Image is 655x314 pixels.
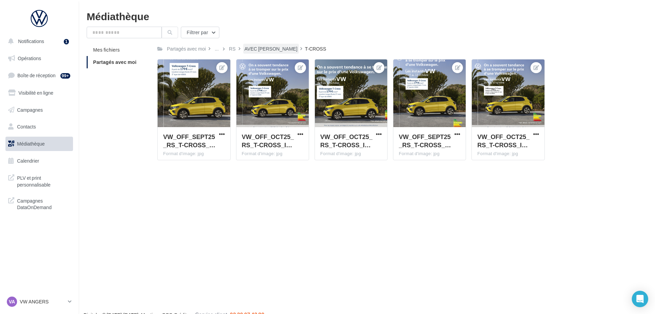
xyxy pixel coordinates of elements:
button: Notifications 1 [4,34,72,49]
div: ... [213,44,220,54]
a: Campagnes DataOnDemand [4,193,74,214]
div: 99+ [60,73,70,79]
a: Opérations [4,51,74,66]
div: Partagés avec moi [167,45,206,52]
div: Format d'image: jpg [477,151,539,157]
span: VW_OFF_SEPT25_RS_T-CROSS_InstantVW_1920X1080 [163,133,215,149]
p: VW ANGERS [20,298,65,305]
span: Opérations [18,55,41,61]
a: Calendrier [4,154,74,168]
div: RS [229,45,235,52]
div: Médiathèque [87,11,647,21]
a: PLV et print personnalisable [4,170,74,191]
a: Médiathèque [4,137,74,151]
div: T-CROSS [305,45,326,52]
span: Campagnes DataOnDemand [17,196,70,211]
a: Boîte de réception99+ [4,68,74,83]
span: Calendrier [17,158,39,164]
span: Notifications [18,38,44,44]
span: PLV et print personnalisable [17,173,70,188]
div: Format d'image: jpg [163,151,224,157]
span: Médiathèque [17,141,45,147]
span: VW_OFF_OCT25_RS_T-CROSS_InstantVW_GMB_720X720 [477,133,529,149]
a: Contacts [4,120,74,134]
span: VW_OFF_SEPT25_RS_T-CROSS_InstantVW1080X1350 [399,133,451,149]
span: Visibilité en ligne [18,90,53,96]
div: Format d'image: jpg [320,151,382,157]
button: Filtrer par [181,27,219,38]
a: Campagnes [4,103,74,117]
a: Visibilité en ligne [4,86,74,100]
span: Mes fichiers [93,47,120,53]
span: VW_OFF_OCT25_RS_T-CROSS_InstantVW_GMB_1740X1300 [320,133,373,149]
div: Format d'image: jpg [242,151,303,157]
a: VA VW ANGERS [5,295,73,308]
span: Campagnes [17,107,43,112]
span: Boîte de réception [17,72,56,78]
div: AVEC [PERSON_NAME] [245,45,297,52]
div: 1 [64,39,69,44]
span: Partagés avec moi [93,59,136,65]
span: VW_OFF_OCT25_RS_T-CROSS_InstantVW_CARRE [242,133,294,149]
div: Open Intercom Messenger [632,291,648,307]
div: Format d'image: jpg [399,151,460,157]
span: VA [9,298,15,305]
span: Contacts [17,124,36,129]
